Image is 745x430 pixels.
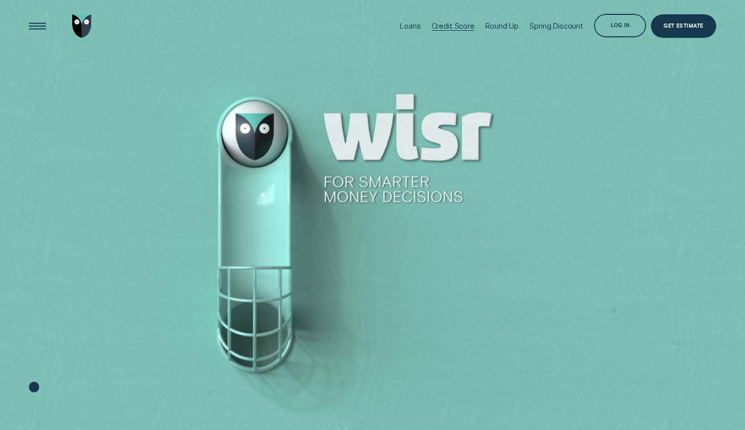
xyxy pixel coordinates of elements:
img: Wisr [72,14,92,38]
div: Loans [400,21,420,30]
div: Credit Score [432,21,475,30]
button: Open Menu [26,14,49,38]
div: Spring Discount [529,21,583,30]
button: Log in [594,14,646,37]
a: Get Estimate [651,14,716,38]
div: Round Up [485,21,519,30]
